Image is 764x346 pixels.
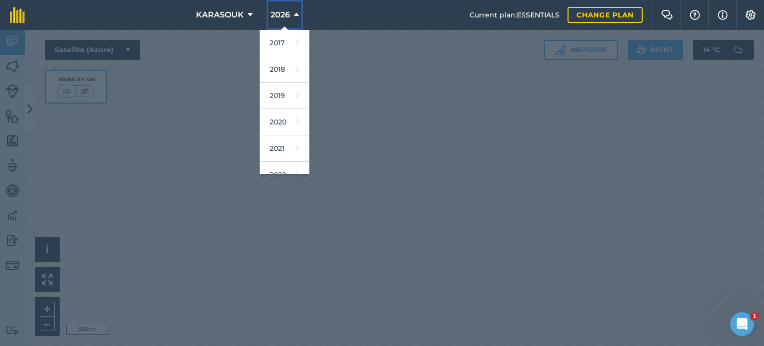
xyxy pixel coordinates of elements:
img: A question mark icon [689,10,701,20]
span: 2026 [271,9,290,21]
a: 2017 [260,30,309,56]
span: KARASOUK [196,9,244,21]
a: 2018 [260,56,309,83]
a: 2022 [260,162,309,188]
img: svg+xml;base64,PHN2ZyB4bWxucz0iaHR0cDovL3d3dy53My5vcmcvMjAwMC9zdmciIHdpZHRoPSIxNyIgaGVpZ2h0PSIxNy... [718,9,728,21]
img: Two speech bubbles overlapping with the left bubble in the forefront [661,10,673,20]
iframe: Intercom live chat [730,312,754,336]
a: 2019 [260,83,309,109]
span: 1 [751,312,759,320]
a: 2021 [260,135,309,162]
a: Change plan [568,7,643,23]
img: fieldmargin Logo [10,7,25,23]
span: Current plan : ESSENTIALS [470,9,560,20]
img: A cog icon [745,10,757,20]
a: 2020 [260,109,309,135]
